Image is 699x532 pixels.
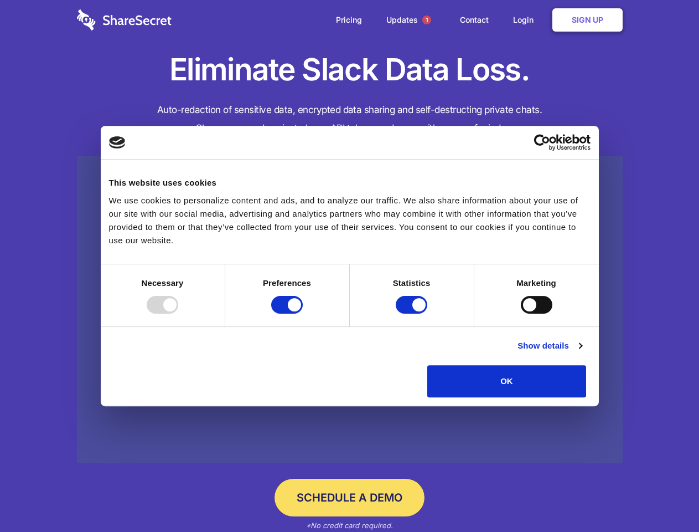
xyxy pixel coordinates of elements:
strong: Statistics [393,278,431,288]
strong: Preferences [263,278,311,288]
a: Contact [449,3,500,37]
em: *No credit card required. [306,521,393,530]
a: Usercentrics Cookiebot - opens in a new window [494,134,591,151]
h1: Eliminate Slack Data Loss. [77,50,623,90]
a: Login [502,3,550,37]
strong: Necessary [142,278,184,288]
div: We use cookies to personalize content and ads, and to analyze our traffic. We also share informat... [109,194,591,247]
a: Wistia video thumbnail [77,156,623,464]
a: Pricing [325,3,373,37]
a: Schedule a Demo [275,479,424,516]
button: OK [427,365,586,397]
span: 1 [422,16,431,24]
h4: Auto-redaction of sensitive data, encrypted data sharing and self-destructing private chats. Shar... [77,101,623,137]
img: logo [109,136,126,149]
img: logo-wordmark-white-trans-d4663122ce5f474addd5e946df7df03e33cb6a1c49d2221995e7729f52c070b2.svg [77,9,172,30]
a: Show details [517,339,582,352]
div: This website uses cookies [109,176,591,190]
a: Sign Up [552,8,623,32]
strong: Marketing [516,278,556,288]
